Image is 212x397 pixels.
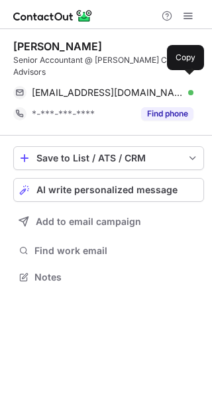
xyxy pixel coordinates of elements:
button: AI write personalized message [13,178,204,202]
div: Save to List / ATS / CRM [36,153,181,163]
span: Find work email [34,245,199,257]
button: Add to email campaign [13,210,204,234]
img: ContactOut v5.3.10 [13,8,93,24]
div: Senior Accountant @ [PERSON_NAME] CPAs & Advisors [13,54,204,78]
button: Find work email [13,242,204,260]
button: save-profile-one-click [13,146,204,170]
button: Reveal Button [141,107,193,120]
span: Add to email campaign [36,216,141,227]
div: [PERSON_NAME] [13,40,102,53]
span: [EMAIL_ADDRESS][DOMAIN_NAME] [32,87,184,99]
button: Notes [13,268,204,287]
span: Notes [34,271,199,283]
span: AI write personalized message [36,185,178,195]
